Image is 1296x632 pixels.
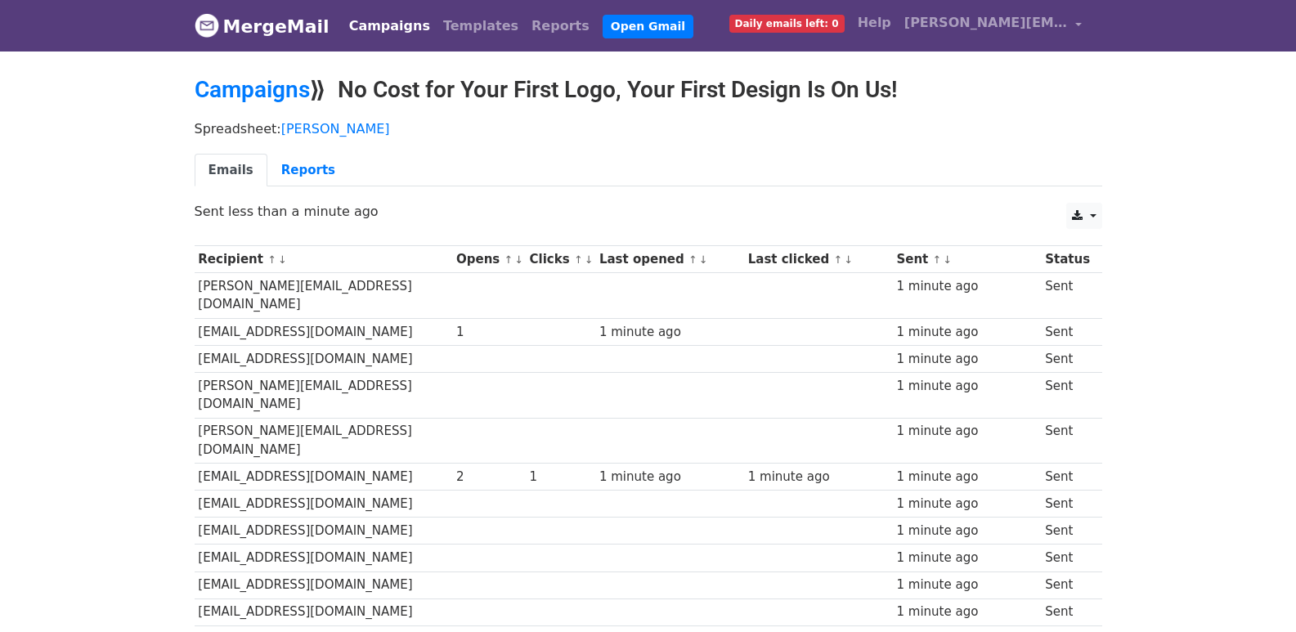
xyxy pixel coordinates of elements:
[278,253,287,266] a: ↓
[699,253,708,266] a: ↓
[1041,372,1093,418] td: Sent
[898,7,1089,45] a: [PERSON_NAME][EMAIL_ADDRESS][DOMAIN_NAME]
[896,549,1037,567] div: 1 minute ago
[456,468,522,486] div: 2
[599,323,740,342] div: 1 minute ago
[943,253,952,266] a: ↓
[195,598,453,625] td: [EMAIL_ADDRESS][DOMAIN_NAME]
[195,13,219,38] img: MergeMail logo
[526,246,595,273] th: Clicks
[851,7,898,39] a: Help
[574,253,583,266] a: ↑
[1041,518,1093,545] td: Sent
[195,9,330,43] a: MergeMail
[896,468,1037,486] div: 1 minute ago
[896,277,1037,296] div: 1 minute ago
[195,518,453,545] td: [EMAIL_ADDRESS][DOMAIN_NAME]
[748,468,889,486] div: 1 minute ago
[904,13,1068,33] span: [PERSON_NAME][EMAIL_ADDRESS][DOMAIN_NAME]
[504,253,513,266] a: ↑
[343,10,437,43] a: Campaigns
[1041,273,1093,319] td: Sent
[195,154,267,187] a: Emails
[195,120,1102,137] p: Spreadsheet:
[834,253,843,266] a: ↑
[729,15,845,33] span: Daily emails left: 0
[195,318,453,345] td: [EMAIL_ADDRESS][DOMAIN_NAME]
[1041,545,1093,571] td: Sent
[603,15,693,38] a: Open Gmail
[896,603,1037,621] div: 1 minute ago
[896,576,1037,594] div: 1 minute ago
[195,76,1102,104] h2: ⟫ No Cost for Your First Logo, Your First Design Is On Us!
[195,345,453,372] td: [EMAIL_ADDRESS][DOMAIN_NAME]
[893,246,1042,273] th: Sent
[723,7,851,39] a: Daily emails left: 0
[195,76,310,103] a: Campaigns
[195,418,453,464] td: [PERSON_NAME][EMAIL_ADDRESS][DOMAIN_NAME]
[896,323,1037,342] div: 1 minute ago
[452,246,526,273] th: Opens
[1041,571,1093,598] td: Sent
[281,121,390,137] a: [PERSON_NAME]
[195,246,453,273] th: Recipient
[896,522,1037,540] div: 1 minute ago
[844,253,853,266] a: ↓
[1041,246,1093,273] th: Status
[599,468,740,486] div: 1 minute ago
[195,203,1102,220] p: Sent less than a minute ago
[195,464,453,491] td: [EMAIL_ADDRESS][DOMAIN_NAME]
[896,377,1037,396] div: 1 minute ago
[1041,318,1093,345] td: Sent
[744,246,893,273] th: Last clicked
[688,253,697,266] a: ↑
[1041,464,1093,491] td: Sent
[896,422,1037,441] div: 1 minute ago
[195,491,453,518] td: [EMAIL_ADDRESS][DOMAIN_NAME]
[1041,491,1093,518] td: Sent
[195,545,453,571] td: [EMAIL_ADDRESS][DOMAIN_NAME]
[195,372,453,418] td: [PERSON_NAME][EMAIL_ADDRESS][DOMAIN_NAME]
[525,10,596,43] a: Reports
[456,323,522,342] div: 1
[195,571,453,598] td: [EMAIL_ADDRESS][DOMAIN_NAME]
[585,253,594,266] a: ↓
[514,253,523,266] a: ↓
[195,273,453,319] td: [PERSON_NAME][EMAIL_ADDRESS][DOMAIN_NAME]
[896,495,1037,513] div: 1 minute ago
[267,154,349,187] a: Reports
[896,350,1037,369] div: 1 minute ago
[1041,598,1093,625] td: Sent
[1041,345,1093,372] td: Sent
[1041,418,1093,464] td: Sent
[530,468,592,486] div: 1
[267,253,276,266] a: ↑
[595,246,744,273] th: Last opened
[437,10,525,43] a: Templates
[933,253,942,266] a: ↑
